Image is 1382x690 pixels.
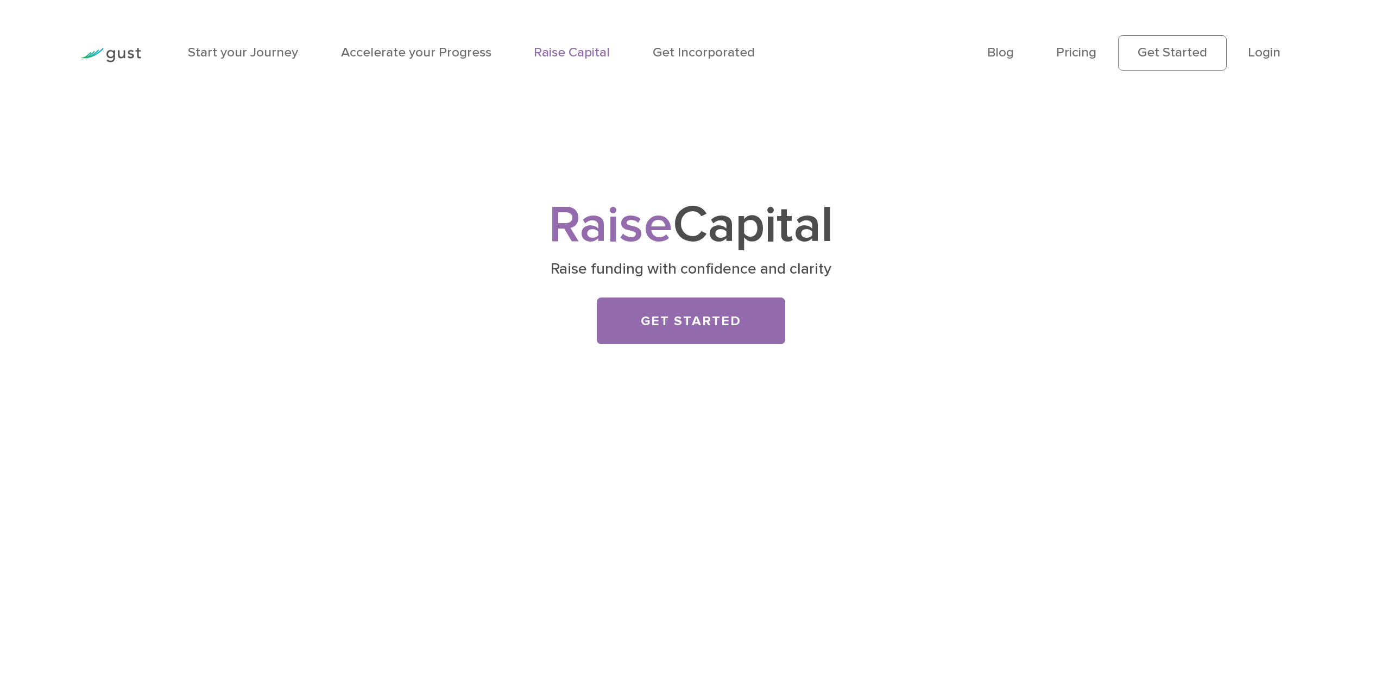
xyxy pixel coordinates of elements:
[1056,45,1096,60] a: Pricing
[80,48,141,62] img: Gust Logo
[653,45,755,60] a: Get Incorporated
[406,259,976,280] p: Raise funding with confidence and clarity
[401,202,981,249] h1: Capital
[1248,45,1280,60] a: Login
[534,45,610,60] a: Raise Capital
[1118,35,1227,70] a: Get Started
[597,297,785,345] a: Get Started
[987,45,1014,60] a: Blog
[548,194,673,256] span: Raise
[341,45,491,60] a: Accelerate your Progress
[188,45,298,60] a: Start your Journey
